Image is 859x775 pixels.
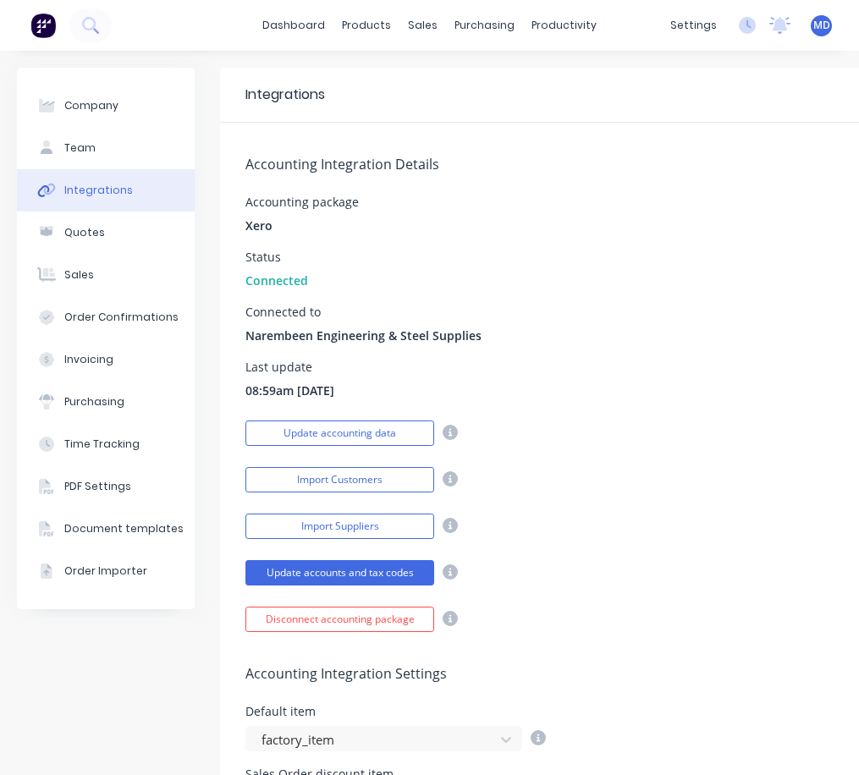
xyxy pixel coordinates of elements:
[17,85,195,127] button: Company
[17,381,195,423] button: Purchasing
[245,85,325,105] div: Integrations
[64,140,96,156] div: Team
[17,465,195,508] button: PDF Settings
[446,13,523,38] div: purchasing
[17,127,195,169] button: Team
[64,225,105,240] div: Quotes
[662,13,725,38] div: settings
[17,296,195,338] button: Order Confirmations
[245,361,334,373] div: Last update
[245,514,434,539] button: Import Suppliers
[813,18,830,33] span: MD
[254,13,333,38] a: dashboard
[245,272,308,289] span: Connected
[17,423,195,465] button: Time Tracking
[64,437,140,452] div: Time Tracking
[64,98,118,113] div: Company
[245,706,546,717] div: Default item
[245,251,308,263] div: Status
[245,420,434,446] button: Update accounting data
[64,267,94,283] div: Sales
[64,521,184,536] div: Document templates
[64,563,147,579] div: Order Importer
[245,467,434,492] button: Import Customers
[17,508,195,550] button: Document templates
[245,196,359,208] div: Accounting package
[245,382,334,399] span: 08:59am [DATE]
[245,217,273,234] span: Xero
[245,607,434,632] button: Disconnect accounting package
[245,560,434,585] button: Update accounts and tax codes
[64,394,124,409] div: Purchasing
[399,13,446,38] div: sales
[64,183,133,198] div: Integrations
[333,13,399,38] div: products
[523,13,605,38] div: productivity
[64,479,131,494] div: PDF Settings
[17,550,195,592] button: Order Importer
[17,212,195,254] button: Quotes
[17,169,195,212] button: Integrations
[245,306,482,318] div: Connected to
[64,310,179,325] div: Order Confirmations
[17,338,195,381] button: Invoicing
[17,254,195,296] button: Sales
[245,327,482,344] span: Narembeen Engineering & Steel Supplies
[30,13,56,38] img: Factory
[64,352,113,367] div: Invoicing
